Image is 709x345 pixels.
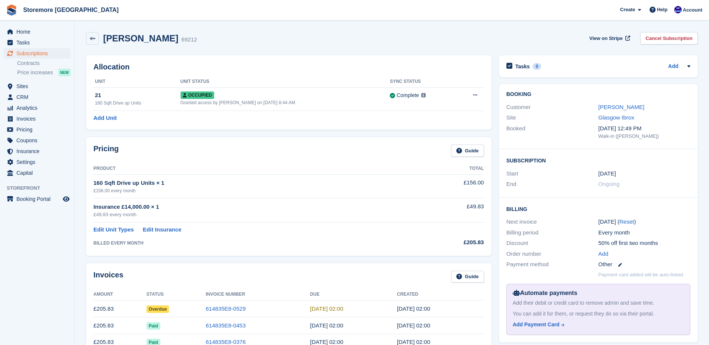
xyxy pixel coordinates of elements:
span: Booking Portal [16,194,61,204]
a: Add [668,62,678,71]
a: menu [4,124,71,135]
time: 2025-07-20 01:00:12 UTC [397,305,430,312]
div: Order number [506,250,598,258]
div: Other [598,260,690,269]
h2: [PERSON_NAME] [103,33,178,43]
th: Unit Status [181,76,390,88]
span: Insurance [16,146,61,156]
div: Automate payments [513,289,684,298]
div: 69212 [181,35,197,44]
div: Insurance £14,000.00 × 1 [93,203,411,211]
div: Complete [397,91,419,99]
a: menu [4,157,71,167]
img: Angela [674,6,682,13]
time: 2025-05-20 01:00:05 UTC [397,339,430,345]
time: 2025-06-21 01:00:00 UTC [310,322,343,329]
th: Product [93,163,411,175]
span: Account [683,6,702,14]
span: Paid [147,322,160,330]
span: Tasks [16,37,61,48]
a: Contracts [17,60,71,67]
div: Walk-in ([PERSON_NAME]) [598,133,690,140]
span: View on Stripe [589,35,623,42]
a: menu [4,103,71,113]
th: Due [310,289,397,301]
h2: Invoices [93,271,123,283]
div: Discount [506,239,598,248]
div: [DATE] 12:49 PM [598,124,690,133]
div: [DATE] ( ) [598,218,690,226]
a: Storemore [GEOGRAPHIC_DATA] [20,4,121,16]
div: Every month [598,229,690,237]
div: End [506,180,598,189]
span: Sites [16,81,61,91]
span: Home [16,27,61,37]
a: Preview store [62,195,71,203]
time: 2025-07-21 01:00:00 UTC [310,305,343,312]
span: Overdue [147,305,169,313]
div: Granted access by [PERSON_NAME] on [DATE] 8:44 AM [181,99,390,106]
a: Glasgow Ibrox [598,114,634,121]
a: menu [4,27,71,37]
div: BILLED EVERY MONTH [93,240,411,246]
div: 21 [95,91,181,100]
a: Add [598,250,608,258]
div: NEW [58,69,71,76]
div: Payment method [506,260,598,269]
a: menu [4,81,71,91]
span: Occupied [181,91,214,99]
a: [PERSON_NAME] [598,104,644,110]
a: menu [4,37,71,48]
a: View on Stripe [586,32,632,44]
a: Add Payment Card [513,321,681,329]
a: menu [4,114,71,124]
td: £205.83 [93,301,147,317]
img: stora-icon-8386f47178a22dfd0bd8f6a31ec36ba5ce8667c1dd55bd0f319d3a0aa187defe.svg [6,4,17,16]
span: Analytics [16,103,61,113]
td: £205.83 [93,317,147,334]
div: 0 [533,63,541,70]
div: Add their debit or credit card to remove admin and save time. [513,299,684,307]
a: Reset [619,218,634,225]
img: icon-info-grey-7440780725fd019a000dd9b08b2336e03edf1995a4989e88bcd33f0948082b44.svg [421,93,426,97]
th: Status [147,289,206,301]
time: 2025-06-20 01:00:21 UTC [397,322,430,329]
span: Settings [16,157,61,167]
div: You can add it for them, or request they do so via their portal. [513,310,684,318]
th: Invoice Number [206,289,310,301]
div: 160 Sqft Drive up Units [95,100,181,106]
span: Subscriptions [16,48,61,59]
div: £205.83 [411,238,484,247]
th: Amount [93,289,147,301]
div: Site [506,114,598,122]
a: 614835E8-0376 [206,339,246,345]
span: Coupons [16,135,61,146]
h2: Booking [506,91,690,97]
span: Price increases [17,69,53,76]
div: Next invoice [506,218,598,226]
th: Unit [93,76,181,88]
span: Invoices [16,114,61,124]
h2: Allocation [93,63,484,71]
a: Guide [451,271,484,283]
a: menu [4,146,71,156]
span: Capital [16,168,61,178]
div: 160 Sqft Drive up Units × 1 [93,179,411,187]
th: Total [411,163,484,175]
td: £49.83 [411,198,484,223]
h2: Billing [506,205,690,212]
div: 50% off first two months [598,239,690,248]
div: £49.83 every month [93,211,411,218]
h2: Pricing [93,144,119,157]
h2: Subscription [506,156,690,164]
span: Pricing [16,124,61,135]
a: 614835E8-0453 [206,322,246,329]
a: 614835E8-0529 [206,305,246,312]
div: £156.00 every month [93,187,411,194]
a: Edit Unit Types [93,226,134,234]
a: menu [4,48,71,59]
span: CRM [16,92,61,102]
td: £156.00 [411,174,484,198]
div: Booked [506,124,598,140]
a: menu [4,194,71,204]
